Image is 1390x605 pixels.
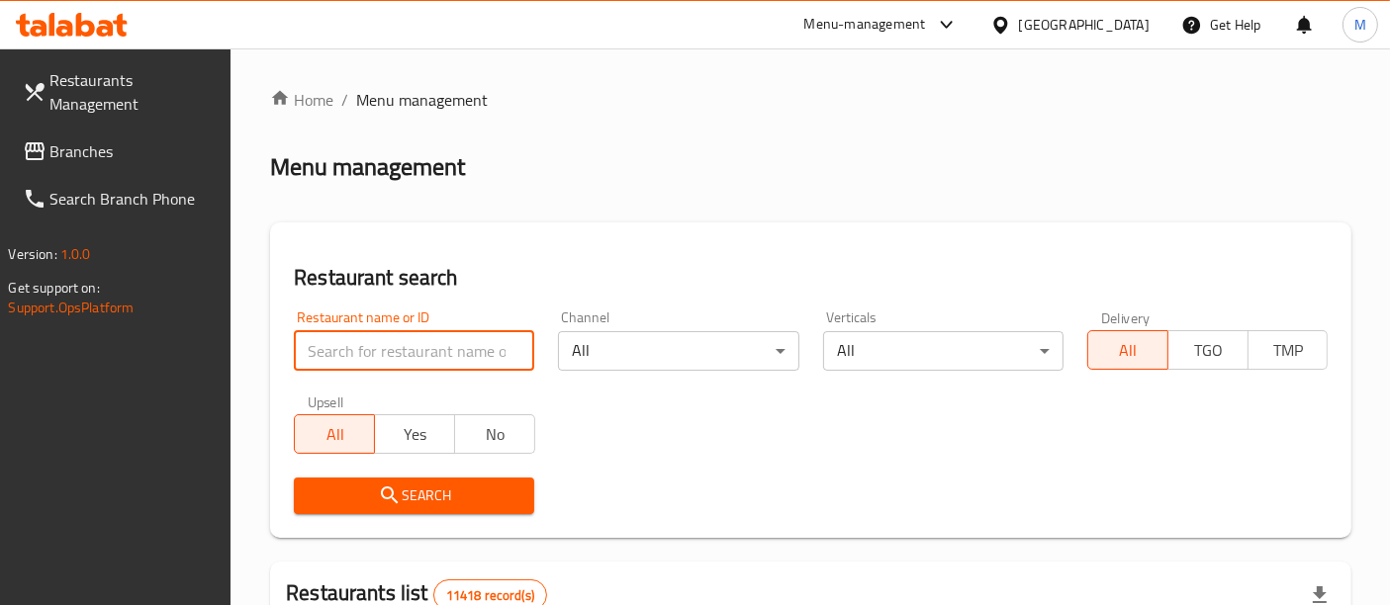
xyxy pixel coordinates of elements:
span: TGO [1176,336,1241,365]
span: M [1354,14,1366,36]
div: All [558,331,798,371]
span: Branches [50,139,216,163]
span: No [463,420,527,449]
button: All [294,414,375,454]
span: 1.0.0 [60,241,91,267]
div: Menu-management [804,13,926,37]
span: All [1096,336,1160,365]
nav: breadcrumb [270,88,1351,112]
button: TGO [1167,330,1249,370]
span: Get support on: [9,275,100,301]
span: Search [310,483,518,508]
button: All [1087,330,1168,370]
a: Support.OpsPlatform [9,295,135,320]
span: Version: [9,241,57,267]
span: All [303,420,367,449]
button: Search [294,477,534,514]
h2: Menu management [270,151,465,183]
label: Delivery [1101,310,1151,324]
div: [GEOGRAPHIC_DATA] [1019,14,1150,36]
button: TMP [1248,330,1329,370]
label: Upsell [308,394,344,408]
a: Search Branch Phone [7,175,232,222]
span: Yes [383,420,447,449]
a: Home [270,88,333,112]
div: All [823,331,1064,371]
input: Search for restaurant name or ID.. [294,331,534,371]
button: Yes [374,414,455,454]
span: TMP [1256,336,1321,365]
a: Branches [7,128,232,175]
a: Restaurants Management [7,56,232,128]
h2: Restaurant search [294,263,1328,293]
li: / [341,88,348,112]
span: Search Branch Phone [50,187,216,211]
button: No [454,414,535,454]
span: Restaurants Management [50,68,216,116]
span: 11418 record(s) [434,586,546,605]
span: Menu management [356,88,488,112]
